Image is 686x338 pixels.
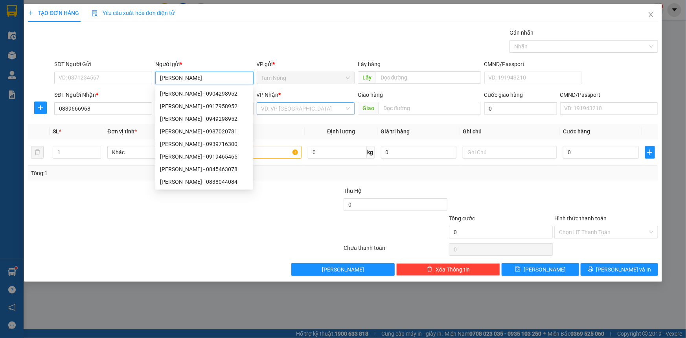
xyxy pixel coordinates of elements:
span: [PERSON_NAME] và In [596,265,651,274]
span: close [648,11,654,18]
div: THANH PHƯƠNG - 0845463078 [155,163,253,175]
span: Đơn vị tính [107,128,137,135]
span: [PERSON_NAME] [524,265,566,274]
div: THANH PHƯƠNG - 0939716300 [155,138,253,150]
span: kg [367,146,375,159]
div: TRẦN THANH PHƯƠNG - 0919465465 [155,150,253,163]
span: Lấy hàng [358,61,381,67]
span: Cước hàng [563,128,590,135]
div: [PERSON_NAME] - 0838044084 [160,177,248,186]
img: icon [92,10,98,17]
div: Tổng: 1 [31,169,265,177]
span: plus [28,10,33,16]
div: [PERSON_NAME] - 0987020781 [160,127,248,136]
span: plus [646,149,655,155]
label: Hình thức thanh toán [554,215,607,222]
label: Cước giao hàng [484,92,523,98]
div: [PERSON_NAME] - 0917958952 [160,102,248,111]
th: Ghi chú [460,124,560,139]
div: CMND/Passport [484,60,582,68]
div: [PERSON_NAME] - 0939716300 [160,140,248,148]
input: VD: Bàn, Ghế [208,146,302,159]
input: Dọc đường [379,102,481,115]
div: THANH PHƯƠNG - 0917958952 [155,100,253,113]
button: deleteXóa Thông tin [396,263,500,276]
span: plus [35,105,46,111]
button: [PERSON_NAME] [291,263,395,276]
button: plus [34,102,47,114]
button: save[PERSON_NAME] [502,263,579,276]
span: Yêu cầu xuất hóa đơn điện tử [92,10,175,16]
button: plus [645,146,655,159]
span: Giao [358,102,379,115]
input: Cước giao hàng [484,102,557,115]
input: Ghi Chú [463,146,557,159]
label: Gán nhãn [509,30,533,36]
input: Dọc đường [376,71,481,84]
div: VP gửi [257,60,355,68]
span: Khác [112,146,197,158]
div: CMND/Passport [560,91,658,99]
span: Giá trị hàng [381,128,410,135]
div: [PERSON_NAME] - 0949298952 [160,115,248,123]
div: Người gửi [155,60,253,68]
span: Xóa Thông tin [436,265,470,274]
span: save [515,266,520,273]
button: printer[PERSON_NAME] và In [581,263,658,276]
span: [PERSON_NAME] [322,265,364,274]
button: Close [640,4,662,26]
span: VP Nhận [257,92,279,98]
span: Định lượng [327,128,355,135]
span: Tổng cước [449,215,475,222]
span: SL [53,128,59,135]
div: Chưa thanh toán [343,244,449,257]
div: SĐT Người Gửi [54,60,152,68]
span: printer [588,266,593,273]
span: TẠO ĐƠN HÀNG [28,10,79,16]
div: [PERSON_NAME] - 0919465465 [160,152,248,161]
div: THANH PHƯƠNG - 0904298952 [155,87,253,100]
div: THANH PHƯƠNG - 0949298952 [155,113,253,125]
span: Giao hàng [358,92,383,98]
div: [PERSON_NAME] - 0845463078 [160,165,248,174]
span: Thu Hộ [344,188,362,194]
div: LÊ THỊ THANH PHƯƠNG - 0987020781 [155,125,253,138]
div: THANH PHƯƠNG - 0838044084 [155,175,253,188]
span: delete [427,266,432,273]
button: delete [31,146,44,159]
input: 0 [381,146,457,159]
div: [PERSON_NAME] - 0904298952 [160,89,248,98]
div: SĐT Người Nhận [54,91,152,99]
span: Tam Nông [261,72,350,84]
span: Lấy [358,71,376,84]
